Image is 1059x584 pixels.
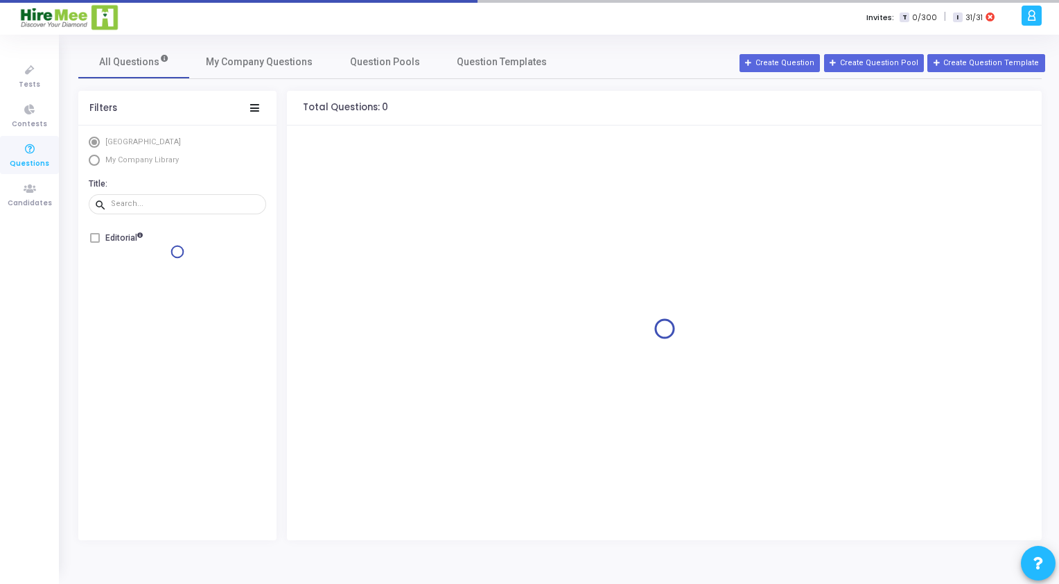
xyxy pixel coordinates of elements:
span: Tests [19,79,40,91]
mat-icon: search [94,198,111,211]
span: 0/300 [912,12,937,24]
span: All Questions [99,55,169,69]
span: Question Pools [350,55,420,69]
span: T [900,12,909,23]
span: [GEOGRAPHIC_DATA] [105,137,181,146]
span: Questions [10,158,49,170]
input: Search... [111,200,261,208]
h6: Editorial [105,233,143,243]
mat-radio-group: Select Library [89,137,266,169]
span: I [953,12,962,23]
span: My Company Library [105,155,179,164]
button: Create Question Template [927,54,1044,72]
span: | [944,10,946,24]
label: Invites: [866,12,894,24]
img: logo [19,3,120,31]
span: Candidates [8,198,52,209]
h6: Title: [89,179,263,189]
span: Question Templates [457,55,547,69]
h4: Total Questions: 0 [303,102,388,113]
span: My Company Questions [206,55,313,69]
span: Contests [12,119,47,130]
button: Create Question [739,54,820,72]
button: Create Question Pool [824,54,924,72]
span: 31/31 [965,12,983,24]
div: Filters [89,103,117,114]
